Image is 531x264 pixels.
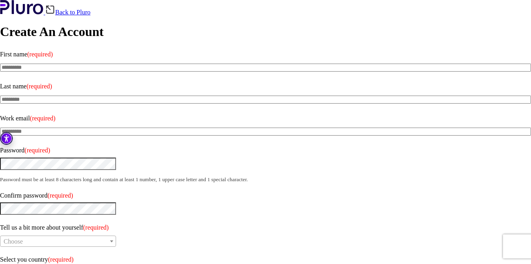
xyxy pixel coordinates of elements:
[45,5,55,14] img: Back icon
[48,192,73,199] span: (required)
[4,238,23,245] span: Choose
[30,115,56,122] span: (required)
[24,147,50,154] span: (required)
[27,51,53,58] span: (required)
[26,83,52,90] span: (required)
[45,9,90,16] a: Back to Pluro
[48,256,74,263] span: (required)
[83,224,109,231] span: (required)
